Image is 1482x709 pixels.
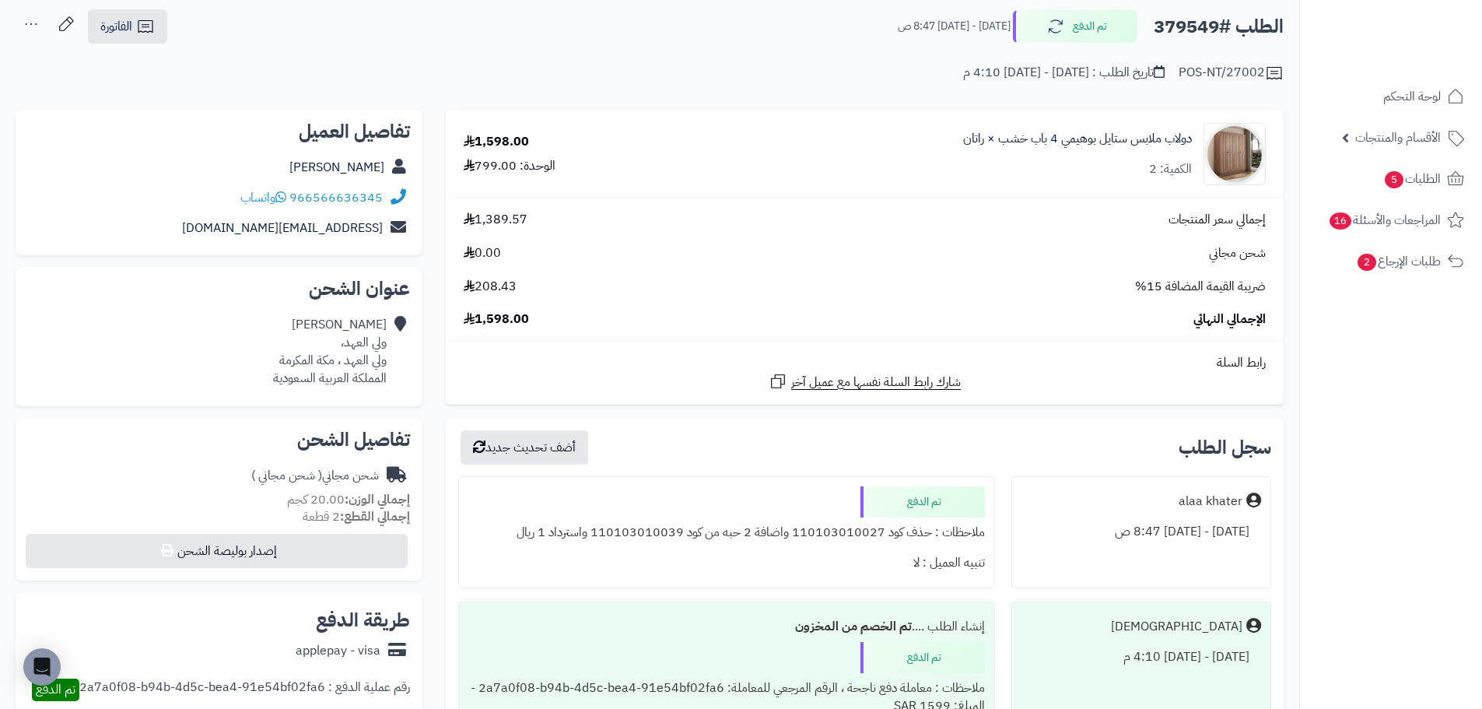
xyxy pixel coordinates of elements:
[464,278,517,296] span: 208.43
[28,430,410,449] h2: تفاصيل الشحن
[898,19,1011,34] small: [DATE] - [DATE] 8:47 ص
[1179,438,1271,457] h3: سجل الطلب
[1204,123,1265,185] img: 1749977265-1-90x90.jpg
[795,617,912,636] b: تم الخصم من المخزون
[28,279,410,298] h2: عنوان الشحن
[468,518,984,548] div: ملاحظات : حذف كود 110103010027 واضافة 2 حبه من كود 110103010039 واسترداد 1 ريال
[1179,64,1284,82] div: POS-NT/27002
[1013,10,1137,43] button: تم الدفع
[1355,127,1441,149] span: الأقسام والمنتجات
[36,680,75,699] span: تم الدفع
[1357,253,1377,272] span: 2
[461,430,588,465] button: أضف تحديث جديد
[1384,170,1404,189] span: 5
[28,122,410,141] h2: تفاصيل العميل
[88,9,167,44] a: الفاتورة
[1329,212,1352,230] span: 16
[452,354,1277,372] div: رابط السلة
[240,188,286,207] a: واتساب
[1209,244,1266,262] span: شحن مجاني
[340,507,410,526] strong: إجمالي القطع:
[1309,243,1473,280] a: طلبات الإرجاع2
[251,467,379,485] div: شحن مجاني
[860,486,985,518] div: تم الدفع
[1021,642,1261,672] div: [DATE] - [DATE] 4:10 م
[468,612,984,642] div: إنشاء الطلب ....
[1328,209,1441,231] span: المراجعات والأسئلة
[1356,251,1441,272] span: طلبات الإرجاع
[1383,86,1441,107] span: لوحة التحكم
[963,64,1165,82] div: تاريخ الطلب : [DATE] - [DATE] 4:10 م
[464,211,527,229] span: 1,389.57
[1193,311,1266,328] span: الإجمالي النهائي
[1376,26,1467,58] img: logo-2.png
[464,157,555,175] div: الوحدة: 799.00
[79,679,410,701] div: رقم عملية الدفع : 2a7a0f08-b94b-4d5c-bea4-91e54bf02fa6
[860,642,985,673] div: تم الدفع
[1135,278,1266,296] span: ضريبة القيمة المضافة 15%
[273,316,387,387] div: [PERSON_NAME] ولي العهد، ولي العهد ، مكة المكرمة المملكة العربية السعودية
[316,611,410,630] h2: طريقة الدفع
[1309,78,1473,115] a: لوحة التحكم
[1179,493,1242,511] div: alaa khater
[289,188,383,207] a: 966566636345
[296,642,380,660] div: applepay - visa
[303,507,410,526] small: 2 قطعة
[1149,160,1192,178] div: الكمية: 2
[464,133,529,151] div: 1,598.00
[963,130,1192,148] a: دولاب ملابس ستايل بوهيمي 4 باب خشب × راتان
[1111,618,1242,636] div: [DEMOGRAPHIC_DATA]
[1154,11,1284,43] h2: الطلب #379549
[182,219,383,237] a: [EMAIL_ADDRESS][DOMAIN_NAME]
[287,490,410,509] small: 20.00 كجم
[251,466,322,485] span: ( شحن مجاني )
[1309,202,1473,239] a: المراجعات والأسئلة16
[1021,517,1261,547] div: [DATE] - [DATE] 8:47 ص
[100,17,132,36] span: الفاتورة
[791,374,961,391] span: شارك رابط السلة نفسها مع عميل آخر
[464,244,501,262] span: 0.00
[1383,168,1441,190] span: الطلبات
[468,548,984,578] div: تنبيه العميل : لا
[464,311,529,328] span: 1,598.00
[26,534,408,568] button: إصدار بوليصة الشحن
[1168,211,1266,229] span: إجمالي سعر المنتجات
[1309,160,1473,198] a: الطلبات5
[345,490,410,509] strong: إجمالي الوزن:
[769,372,961,391] a: شارك رابط السلة نفسها مع عميل آخر
[23,648,61,686] div: Open Intercom Messenger
[289,158,384,177] a: [PERSON_NAME]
